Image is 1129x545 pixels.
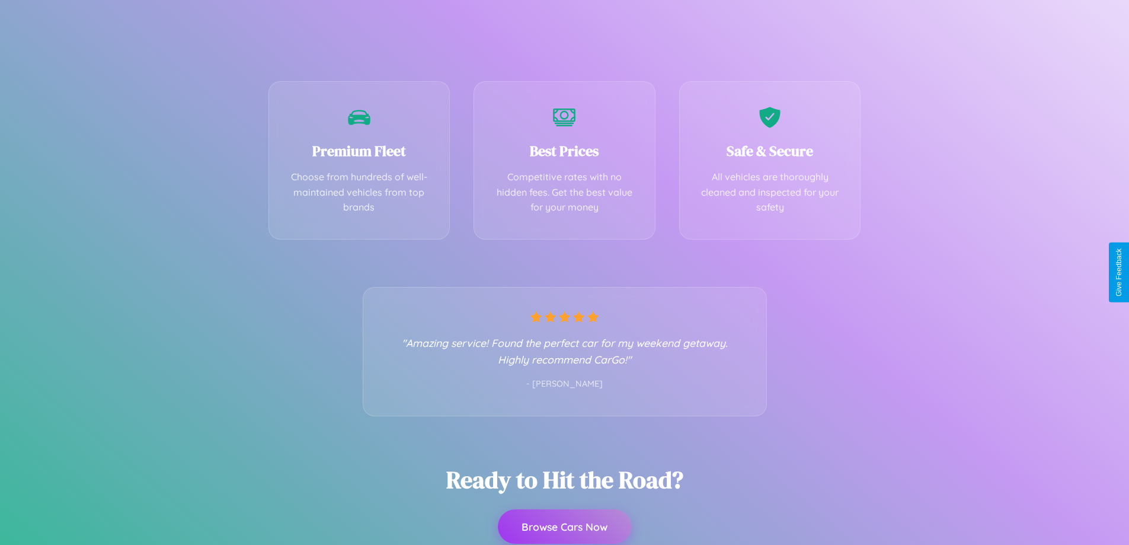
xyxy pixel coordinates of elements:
div: Give Feedback [1115,248,1123,297]
p: Competitive rates with no hidden fees. Get the best value for your money [492,170,637,215]
button: Browse Cars Now [498,509,631,544]
p: Choose from hundreds of well-maintained vehicles from top brands [287,170,432,215]
p: - [PERSON_NAME] [387,377,743,392]
h3: Best Prices [492,141,637,161]
h2: Ready to Hit the Road? [446,464,683,496]
h3: Safe & Secure [698,141,843,161]
p: All vehicles are thoroughly cleaned and inspected for your safety [698,170,843,215]
h3: Premium Fleet [287,141,432,161]
p: "Amazing service! Found the perfect car for my weekend getaway. Highly recommend CarGo!" [387,334,743,368]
